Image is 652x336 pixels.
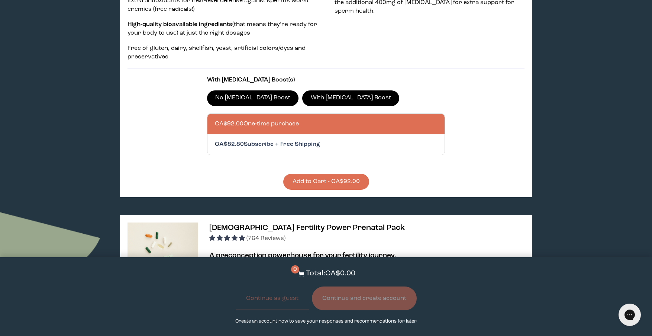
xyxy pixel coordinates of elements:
[128,44,318,61] p: Free of gluten, dairy, shellfish, yeast, artificial colors/dyes and preservatives
[207,90,299,106] label: No [MEDICAL_DATA] Boost
[291,265,299,273] span: 0
[209,236,246,241] span: 4.95 stars
[283,174,369,190] button: Add to Cart - CA$92.00
[312,287,417,310] button: Continue and create account
[236,287,309,310] button: Continue as guest
[235,318,417,325] p: Create an account now to save your responses and recommendations for later
[209,252,396,259] strong: A preconception powerhouse for your fertility journey.
[246,236,285,241] span: (764 Reviews)
[207,76,445,84] p: With [MEDICAL_DATA] Boost(s)
[128,22,232,28] strong: High-quality bioavailable ingredients
[302,90,399,106] label: With [MEDICAL_DATA] Boost
[615,301,645,329] iframe: Gorgias live chat messenger
[128,223,198,293] img: thumbnail image
[209,224,405,232] span: [DEMOGRAPHIC_DATA] Fertility Power Prenatal Pack
[128,20,318,38] p: (that means they’re ready for your body to use) at just the right dosages
[306,268,355,279] p: Total: CA$0.00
